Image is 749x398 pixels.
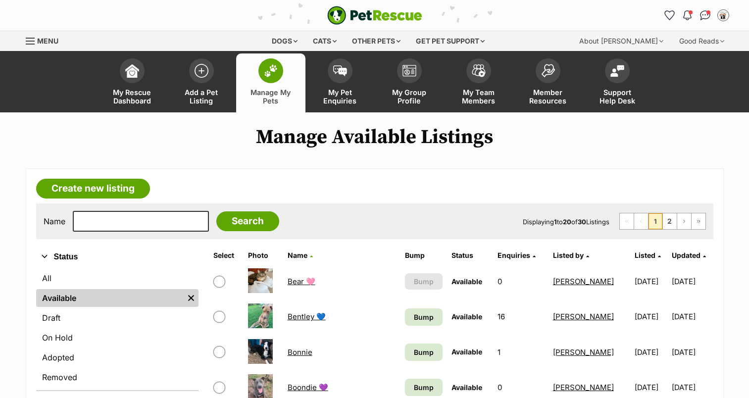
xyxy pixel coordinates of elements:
[451,348,482,356] span: Available
[635,251,655,259] span: Listed
[318,88,362,105] span: My Pet Enquiries
[98,53,167,112] a: My Rescue Dashboard
[288,251,307,259] span: Name
[288,277,315,286] a: Bear 🩷
[718,10,728,20] img: Admin profile pic
[649,213,662,229] span: Page 1
[472,64,486,77] img: team-members-icon-5396bd8760b3fe7c0b43da4ab00e1e3bb1a5d9ba89233759b79545d2d3fc5d0d.svg
[195,64,208,78] img: add-pet-listing-icon-0afa8454b4691262ce3f59096e99ab1cd57d4a30225e0717b998d2c9b9846f56.svg
[494,299,548,334] td: 16
[36,348,199,366] a: Adopted
[36,250,199,263] button: Status
[553,312,614,321] a: [PERSON_NAME]
[36,368,199,386] a: Removed
[244,248,283,263] th: Photo
[288,348,312,357] a: Bonnie
[610,65,624,77] img: help-desk-icon-fdf02630f3aa405de69fd3d07c3f3aa587a6932b1a1747fa1d2bba05be0121f9.svg
[677,213,691,229] a: Next page
[662,7,678,23] a: Favourites
[631,264,671,298] td: [DATE]
[265,31,304,51] div: Dogs
[405,308,443,326] a: Bump
[288,251,313,259] a: Name
[36,289,184,307] a: Available
[444,53,513,112] a: My Team Members
[36,329,199,347] a: On Hold
[179,88,224,105] span: Add a Pet Listing
[405,344,443,361] a: Bump
[306,31,344,51] div: Cats
[451,383,482,392] span: Available
[494,264,548,298] td: 0
[110,88,154,105] span: My Rescue Dashboard
[553,348,614,357] a: [PERSON_NAME]
[125,64,139,78] img: dashboard-icon-eb2f2d2d3e046f16d808141f083e7271f6b2e854fb5c12c21221c1fb7104beca.svg
[26,31,65,49] a: Menu
[405,273,443,290] button: Bump
[36,269,199,287] a: All
[327,6,422,25] a: PetRescue
[634,213,648,229] span: Previous page
[572,31,670,51] div: About [PERSON_NAME]
[553,251,584,259] span: Listed by
[563,218,571,226] strong: 20
[448,248,493,263] th: Status
[216,211,279,231] input: Search
[409,31,492,51] div: Get pet support
[375,53,444,112] a: My Group Profile
[288,312,326,321] a: Bentley 💙
[327,6,422,25] img: logo-e224e6f780fb5917bec1dbf3a21bbac754714ae5b6737aabdf751b685950b380.svg
[715,7,731,23] button: My account
[456,88,501,105] span: My Team Members
[248,303,273,328] img: Bentley 💙
[553,383,614,392] a: [PERSON_NAME]
[36,179,150,199] a: Create new listing
[672,251,706,259] a: Updated
[631,299,671,334] td: [DATE]
[44,217,65,226] label: Name
[36,309,199,327] a: Draft
[36,267,199,390] div: Status
[683,10,691,20] img: notifications-46538b983faf8c2785f20acdc204bb7945ddae34d4c08c2a6579f10ce5e182be.svg
[700,10,710,20] img: chat-41dd97257d64d25036548639549fe6c8038ab92f7586957e7f3b1b290dea8141.svg
[37,37,58,45] span: Menu
[619,213,706,230] nav: Pagination
[184,289,199,307] a: Remove filter
[288,383,328,392] a: Boondie 💜
[494,335,548,369] td: 1
[662,7,731,23] ul: Account quick links
[414,347,434,357] span: Bump
[672,31,731,51] div: Good Reads
[402,65,416,77] img: group-profile-icon-3fa3cf56718a62981997c0bc7e787c4b2cf8bcc04b72c1350f741eb67cf2f40e.svg
[345,31,407,51] div: Other pets
[209,248,243,263] th: Select
[595,88,640,105] span: Support Help Desk
[305,53,375,112] a: My Pet Enquiries
[414,382,434,393] span: Bump
[333,65,347,76] img: pet-enquiries-icon-7e3ad2cf08bfb03b45e93fb7055b45f3efa6380592205ae92323e6603595dc1f.svg
[387,88,432,105] span: My Group Profile
[553,251,589,259] a: Listed by
[451,277,482,286] span: Available
[498,251,536,259] a: Enquiries
[578,218,586,226] strong: 30
[523,218,609,226] span: Displaying to of Listings
[692,213,705,229] a: Last page
[249,88,293,105] span: Manage My Pets
[405,379,443,396] a: Bump
[236,53,305,112] a: Manage My Pets
[680,7,696,23] button: Notifications
[526,88,570,105] span: Member Resources
[414,312,434,322] span: Bump
[672,299,712,334] td: [DATE]
[513,53,583,112] a: Member Resources
[167,53,236,112] a: Add a Pet Listing
[553,277,614,286] a: [PERSON_NAME]
[451,312,482,321] span: Available
[672,251,700,259] span: Updated
[414,276,434,287] span: Bump
[698,7,713,23] a: Conversations
[635,251,661,259] a: Listed
[401,248,447,263] th: Bump
[620,213,634,229] span: First page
